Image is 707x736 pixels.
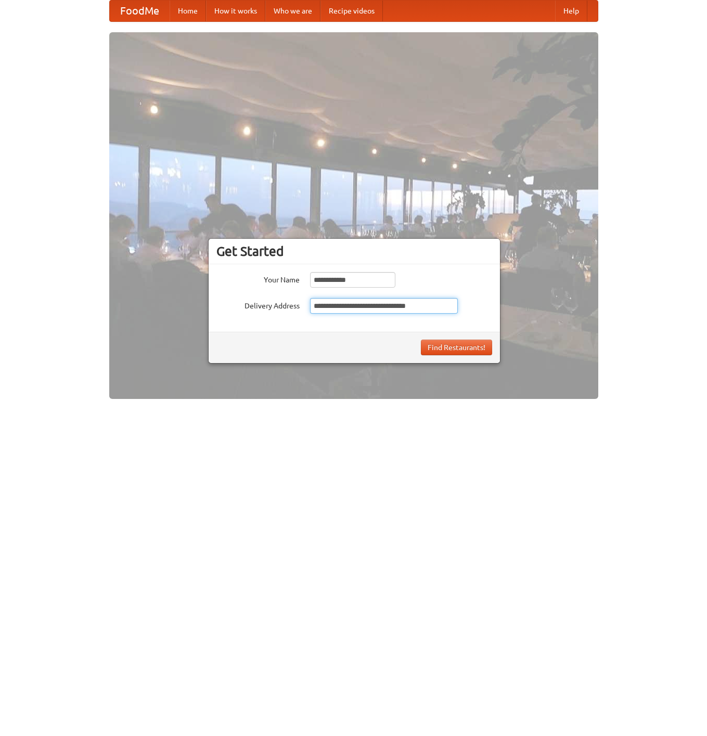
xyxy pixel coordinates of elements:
label: Your Name [216,272,300,285]
a: Who we are [265,1,320,21]
a: FoodMe [110,1,170,21]
label: Delivery Address [216,298,300,311]
a: Help [555,1,587,21]
a: Home [170,1,206,21]
button: Find Restaurants! [421,340,492,355]
a: How it works [206,1,265,21]
a: Recipe videos [320,1,383,21]
h3: Get Started [216,243,492,259]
